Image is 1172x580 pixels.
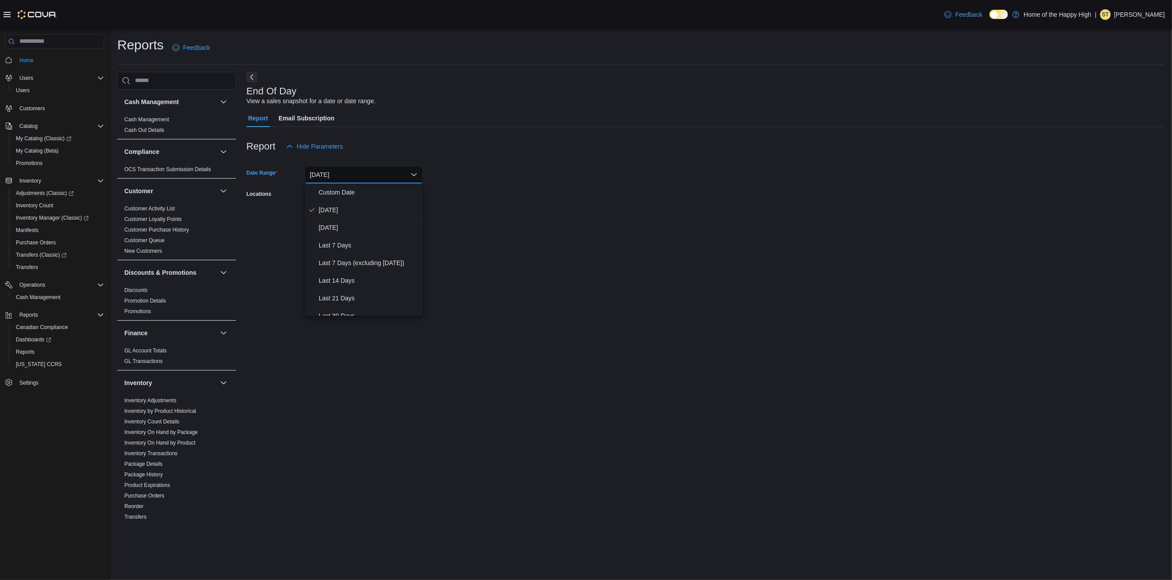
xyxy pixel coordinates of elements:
span: Catalog [16,121,104,131]
input: Dark Mode [989,10,1008,19]
span: Dashboards [16,336,51,343]
a: Feedback [169,39,213,56]
div: Discounts & Promotions [117,285,236,320]
h3: Discounts & Promotions [124,268,196,277]
span: Transfers [16,264,38,271]
span: Settings [19,379,38,386]
span: My Catalog (Beta) [12,146,104,156]
button: Reports [9,346,108,358]
span: Package History [124,471,163,478]
button: My Catalog (Beta) [9,145,108,157]
button: Reports [16,310,41,320]
a: Inventory On Hand by Package [124,429,198,435]
span: Customers [16,103,104,114]
a: Package Details [124,461,163,467]
span: Catalog [19,123,37,130]
span: Customer Purchase History [124,226,189,233]
span: Transfers (Classic) [16,251,67,258]
h3: End Of Day [246,86,297,97]
h3: Cash Management [124,97,179,106]
a: Cash Out Details [124,127,164,133]
div: Inventory [117,395,236,526]
p: [PERSON_NAME] [1114,9,1165,20]
span: Customer Loyalty Points [124,216,182,223]
button: Inventory Count [9,199,108,212]
span: Customers [19,105,45,112]
span: Promotions [124,308,151,315]
button: Operations [16,280,49,290]
h3: Report [246,141,276,152]
span: Last 30 Days [319,311,419,321]
button: [US_STATE] CCRS [9,358,108,370]
img: Cova [18,10,57,19]
span: Report [248,109,268,127]
span: Purchase Orders [12,237,104,248]
a: Inventory Manager (Classic) [9,212,108,224]
a: My Catalog (Classic) [9,132,108,145]
span: Promotions [12,158,104,168]
a: Promotion Details [124,298,166,304]
a: Transfers [124,514,146,520]
span: Reports [16,310,104,320]
button: [DATE] [305,166,423,183]
a: Promotions [12,158,46,168]
span: Adjustments (Classic) [16,190,74,197]
button: Catalog [2,120,108,132]
label: Locations [246,191,272,198]
span: GL Transactions [124,358,163,365]
a: Promotions [124,308,151,314]
div: View a sales snapshot for a date or date range. [246,97,376,106]
a: Dashboards [12,334,55,345]
span: Cash Management [12,292,104,303]
a: Manifests [12,225,42,236]
span: Inventory Manager (Classic) [16,214,89,221]
span: My Catalog (Classic) [12,133,104,144]
span: Canadian Compliance [16,324,68,331]
span: Users [16,73,104,83]
button: Cash Management [218,97,229,107]
span: Reports [16,348,34,355]
span: Adjustments (Classic) [12,188,104,198]
button: Discounts & Promotions [124,268,216,277]
span: Last 21 Days [319,293,419,303]
a: Customer Activity List [124,206,175,212]
span: Reports [19,311,38,318]
span: Cash Out Details [124,127,164,134]
span: [DATE] [319,222,419,233]
span: Transfers (Classic) [12,250,104,260]
a: Customers [16,103,49,114]
div: Compliance [117,164,236,178]
span: Inventory [16,176,104,186]
button: Purchase Orders [9,236,108,249]
span: ST [1102,9,1109,20]
span: Inventory Manager (Classic) [12,213,104,223]
h3: Finance [124,329,148,337]
button: Compliance [218,146,229,157]
span: Transfers [124,513,146,520]
span: Product Expirations [124,482,170,489]
span: Users [19,75,33,82]
button: Cash Management [9,291,108,303]
button: Inventory [124,378,216,387]
button: Users [9,84,108,97]
span: Last 7 Days (excluding [DATE]) [319,258,419,268]
a: My Catalog (Beta) [12,146,62,156]
a: Dashboards [9,333,108,346]
span: Home [16,55,104,66]
a: Inventory Count Details [124,419,179,425]
span: Users [12,85,104,96]
span: Manifests [12,225,104,236]
span: Home [19,57,34,64]
label: Date Range [246,169,278,176]
div: Select listbox [305,183,423,316]
button: Customer [124,187,216,195]
span: Inventory Count [12,200,104,211]
span: Last 14 Days [319,275,419,286]
button: Hide Parameters [283,138,347,155]
button: Finance [218,328,229,338]
button: Reports [2,309,108,321]
span: Customer Activity List [124,205,175,212]
button: Customer [218,186,229,196]
span: Custom Date [319,187,419,198]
